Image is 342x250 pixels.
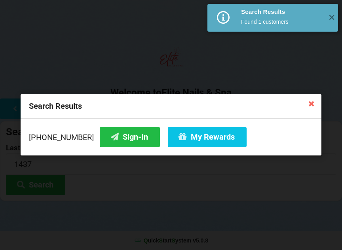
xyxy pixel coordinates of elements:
[21,94,321,119] div: Search Results
[168,127,247,147] button: My Rewards
[100,127,160,147] button: Sign-In
[29,127,313,147] div: [PHONE_NUMBER]
[241,18,322,26] div: Found 1 customers
[241,8,322,16] div: Search Results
